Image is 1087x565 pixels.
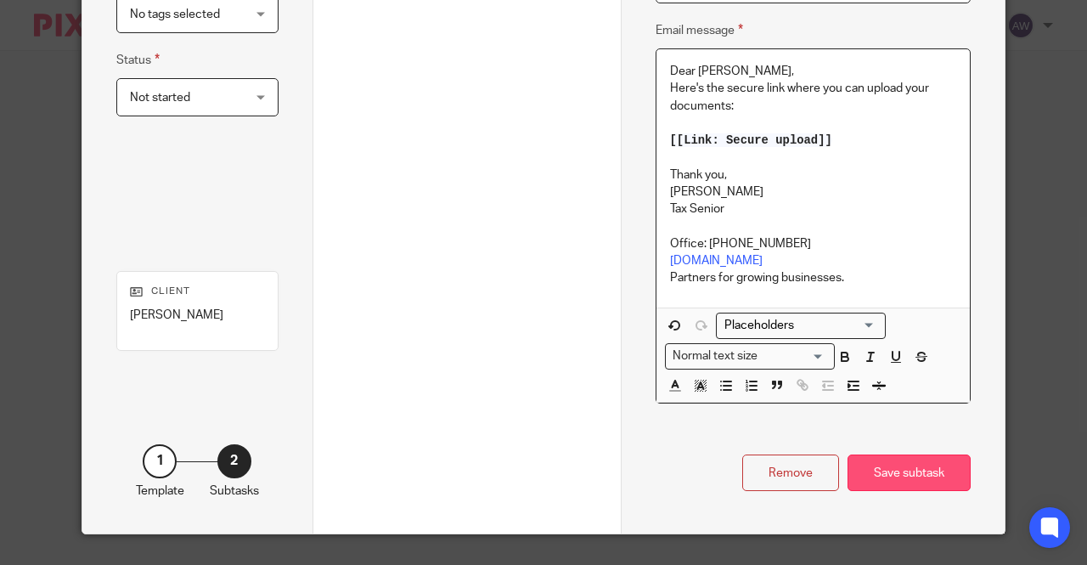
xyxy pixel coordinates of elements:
input: Search for option [763,347,824,365]
p: Subtasks [210,483,259,500]
p: Client [130,285,265,298]
span: [[Link: Secure upload]] [670,133,832,147]
p: Thank you, [670,167,957,184]
div: Save subtask [848,455,971,491]
div: 1 [143,444,177,478]
div: Remove [742,455,839,491]
a: [DOMAIN_NAME] [670,255,763,267]
p: Template [136,483,184,500]
div: Search for option [665,343,835,370]
p: Dear [PERSON_NAME], [670,63,957,80]
label: Status [116,50,160,70]
span: No tags selected [130,8,220,20]
p: Office: [PHONE_NUMBER] [670,235,957,252]
div: Text styles [665,343,835,370]
p: Tax Senior [670,201,957,218]
p: [PERSON_NAME] [670,184,957,201]
p: Partners for growing businesses. [670,269,957,286]
div: 2 [217,444,251,478]
div: Search for option [716,313,886,339]
span: Normal text size [669,347,762,365]
div: Placeholders [716,313,886,339]
input: Search for option [718,317,876,335]
span: Not started [130,92,190,104]
label: Email message [656,20,743,40]
p: Here's the secure link where you can upload your documents: [670,80,957,115]
p: [PERSON_NAME] [130,307,265,324]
